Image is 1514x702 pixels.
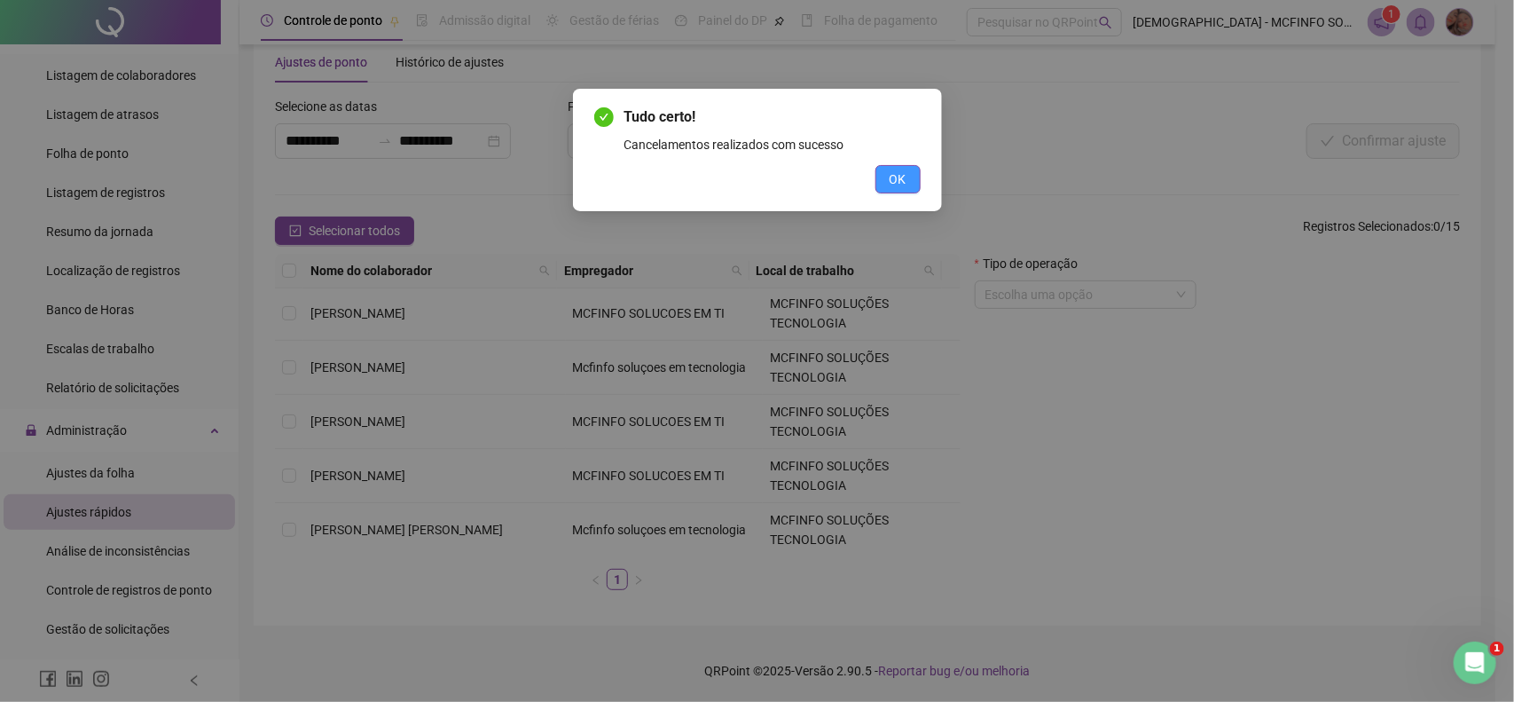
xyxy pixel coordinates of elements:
[890,170,906,189] span: OK
[1490,642,1504,656] span: 1
[1454,642,1496,684] iframe: Intercom live chat
[624,135,921,154] div: Cancelamentos realizados com sucesso
[624,106,921,128] span: Tudo certo!
[594,107,614,127] span: check-circle
[875,165,921,193] button: OK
